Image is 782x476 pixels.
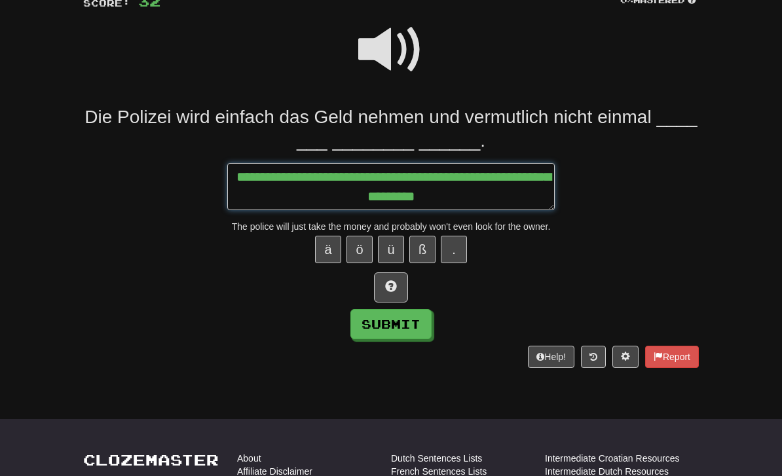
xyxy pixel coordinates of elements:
a: About [237,452,261,465]
button: Hint! [374,272,408,302]
button: ß [409,236,436,263]
button: . [441,236,467,263]
button: Report [645,346,699,368]
a: Dutch Sentences Lists [391,452,482,465]
div: Die Polizei wird einfach das Geld nehmen und vermutlich nicht einmal ____ ___ ________ ______. [83,105,699,153]
button: Submit [350,309,432,339]
a: Intermediate Croatian Resources [545,452,679,465]
button: ä [315,236,341,263]
button: Help! [528,346,574,368]
button: Round history (alt+y) [581,346,606,368]
button: ü [378,236,404,263]
div: The police will just take the money and probably won't even look for the owner. [83,220,699,233]
button: ö [346,236,373,263]
a: Clozemaster [83,452,219,468]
